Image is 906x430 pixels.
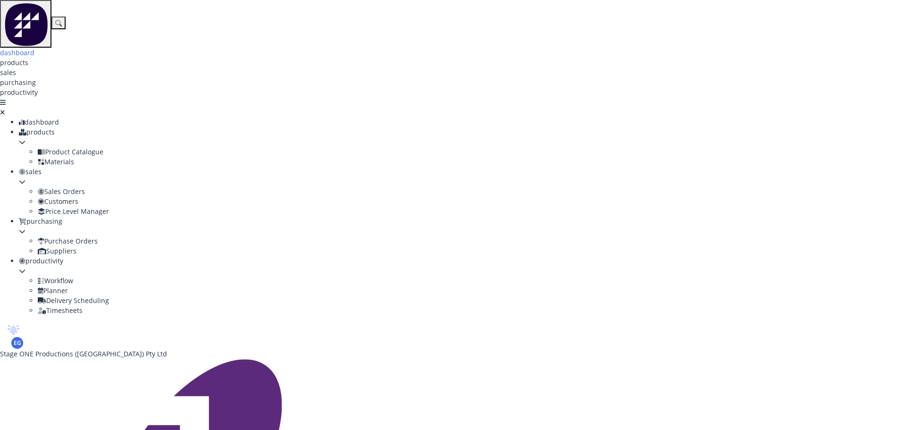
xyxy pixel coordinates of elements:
[38,276,906,286] div: Workflow
[19,127,906,137] div: products
[14,339,21,347] span: EG
[19,117,906,127] div: dashboard
[38,196,906,206] div: Customers
[19,256,906,266] div: productivity
[19,216,906,226] div: purchasing
[38,206,906,216] div: Price Level Manager
[38,157,906,167] div: Materials
[4,1,48,46] img: Factory
[38,295,906,305] div: Delivery Scheduling
[38,147,906,157] div: Product Catalogue
[38,305,906,315] div: Timesheets
[38,236,906,246] div: Purchase Orders
[19,167,906,177] div: sales
[38,246,906,256] div: Suppliers
[38,186,906,196] div: Sales Orders
[38,286,906,295] div: Planner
